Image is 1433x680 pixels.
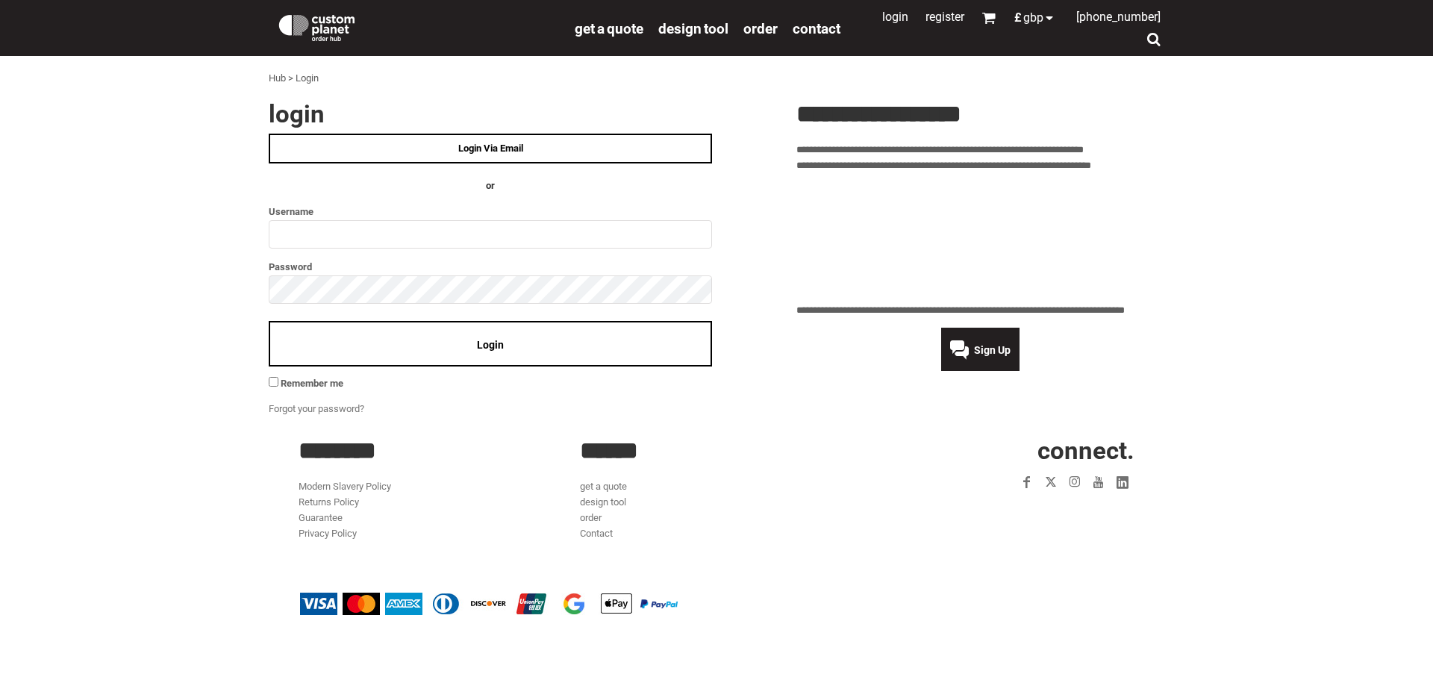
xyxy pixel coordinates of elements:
input: Remember me [269,377,278,387]
span: Login [477,339,504,351]
img: Google Pay [555,593,593,615]
iframe: Customer reviews powered by Trustpilot [796,182,1164,294]
a: Hub [269,72,286,84]
span: design tool [658,20,728,37]
img: Apple Pay [598,593,635,615]
a: get a quote [575,19,643,37]
img: Discover [470,593,508,615]
div: Login [296,71,319,87]
h2: Login [269,102,712,126]
span: Sign Up [974,344,1011,356]
a: Modern Slavery Policy [299,481,391,492]
a: order [743,19,778,37]
a: order [580,512,602,523]
label: Username [269,203,712,220]
img: Diners Club [428,593,465,615]
a: Returns Policy [299,496,359,508]
img: Custom Planet [276,11,358,41]
span: GBP [1023,12,1043,24]
img: American Express [385,593,422,615]
a: Privacy Policy [299,528,357,539]
a: Login Via Email [269,134,712,163]
span: Contact [793,20,840,37]
img: PayPal [640,599,678,608]
a: get a quote [580,481,627,492]
a: Login [882,10,908,24]
img: Visa [300,593,337,615]
span: [PHONE_NUMBER] [1076,10,1161,24]
h2: CONNECT. [862,438,1134,463]
a: design tool [580,496,626,508]
a: Custom Planet [269,4,567,49]
iframe: Customer reviews powered by Trustpilot [928,503,1134,521]
a: Register [925,10,964,24]
a: Guarantee [299,512,343,523]
span: Login Via Email [458,143,523,154]
label: Password [269,258,712,275]
img: Mastercard [343,593,380,615]
h4: OR [269,178,712,194]
div: > [288,71,293,87]
span: get a quote [575,20,643,37]
span: Remember me [281,378,343,389]
a: Contact [793,19,840,37]
a: design tool [658,19,728,37]
span: £ [1014,12,1023,24]
a: Contact [580,528,613,539]
a: Forgot your password? [269,403,364,414]
span: order [743,20,778,37]
img: China UnionPay [513,593,550,615]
